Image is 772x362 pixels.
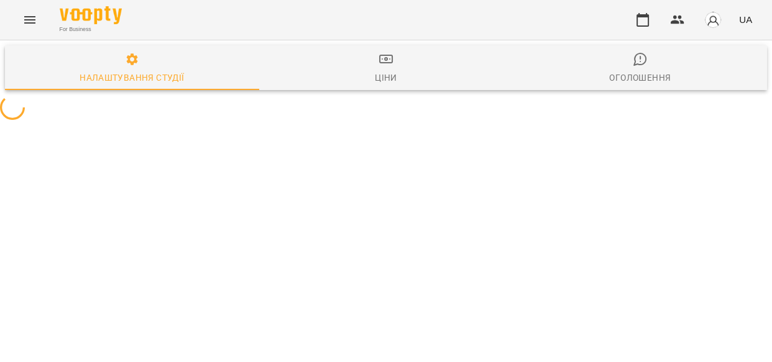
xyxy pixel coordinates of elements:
button: UA [734,8,757,31]
span: For Business [60,25,122,34]
button: Menu [15,5,45,35]
img: Voopty Logo [60,6,122,24]
span: UA [739,13,752,26]
div: Ціни [375,70,397,85]
div: Налаштування студії [80,70,184,85]
img: avatar_s.png [704,11,722,29]
div: Оголошення [609,70,671,85]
